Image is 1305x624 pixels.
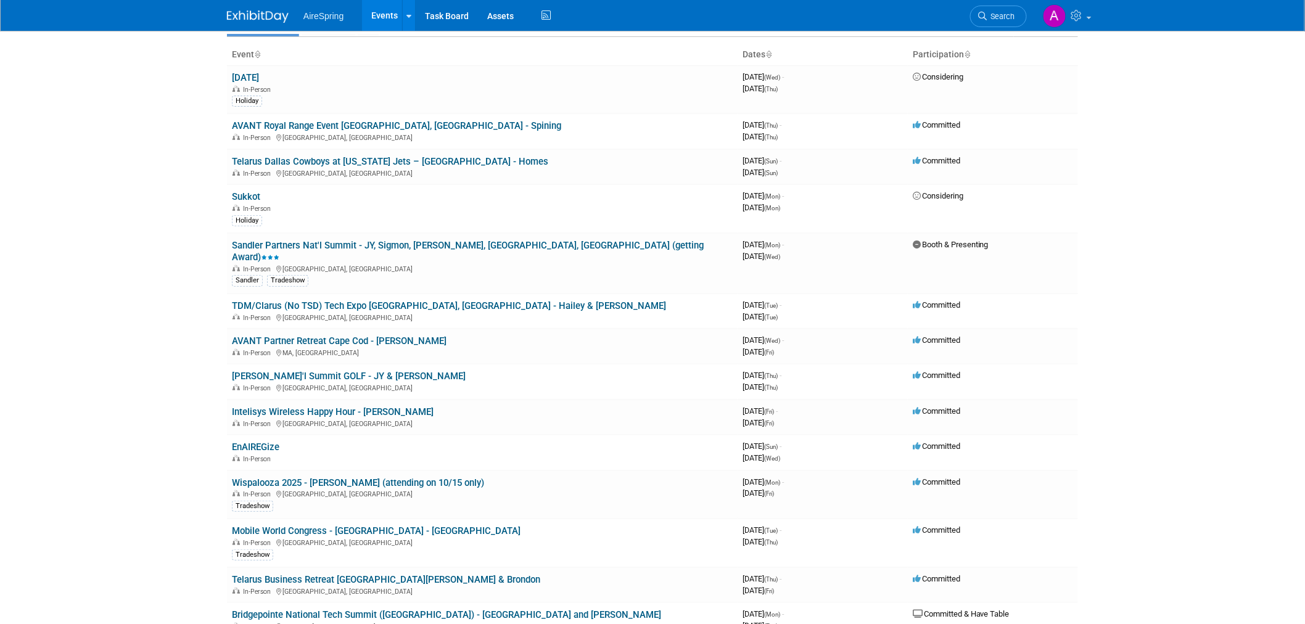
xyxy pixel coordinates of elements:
span: - [780,371,781,380]
div: [GEOGRAPHIC_DATA], [GEOGRAPHIC_DATA] [232,488,733,498]
a: Wispalooza 2025 - [PERSON_NAME] (attending on 10/15 only) [232,477,484,488]
span: [DATE] [743,252,780,261]
span: - [782,72,784,81]
img: In-Person Event [233,134,240,140]
a: Telarus Business Retreat [GEOGRAPHIC_DATA][PERSON_NAME] & Brondon [232,574,540,585]
span: - [782,335,784,345]
a: Search [970,6,1027,27]
span: (Thu) [764,372,778,379]
a: Sandler Partners Nat'l Summit - JY, Sigmon, [PERSON_NAME], [GEOGRAPHIC_DATA], [GEOGRAPHIC_DATA] (... [232,240,704,263]
div: [GEOGRAPHIC_DATA], [GEOGRAPHIC_DATA] [232,132,733,142]
span: [DATE] [743,537,778,546]
img: In-Person Event [233,170,240,176]
span: [DATE] [743,72,784,81]
span: Committed [913,335,960,345]
a: Sukkot [232,191,260,202]
span: (Mon) [764,193,780,200]
span: In-Person [243,205,274,213]
span: [DATE] [743,453,780,462]
span: (Thu) [764,134,778,141]
span: In-Person [243,384,274,392]
span: In-Person [243,265,274,273]
span: [DATE] [743,84,778,93]
span: - [776,406,778,416]
a: Mobile World Congress - [GEOGRAPHIC_DATA] - [GEOGRAPHIC_DATA] [232,525,521,536]
span: Considering [913,191,963,200]
a: Intelisys Wireless Happy Hour - [PERSON_NAME] [232,406,434,417]
span: In-Person [243,86,274,94]
span: (Thu) [764,539,778,546]
th: Event [227,44,738,65]
div: Tradeshow [232,549,273,560]
span: [DATE] [743,418,774,427]
a: TDM/Clarus (No TSD) Tech Expo [GEOGRAPHIC_DATA], [GEOGRAPHIC_DATA] - Hailey & [PERSON_NAME] [232,300,666,311]
span: Committed [913,371,960,380]
span: [DATE] [743,406,778,416]
span: (Wed) [764,455,780,462]
span: (Mon) [764,205,780,211]
span: [DATE] [743,132,778,141]
a: Sort by Participation Type [964,49,970,59]
a: AVANT Partner Retreat Cape Cod - [PERSON_NAME] [232,335,447,347]
img: In-Person Event [233,455,240,461]
div: Holiday [232,215,262,226]
span: [DATE] [743,312,778,321]
span: Committed [913,120,960,129]
span: (Fri) [764,349,774,356]
span: Booth & Presenting [913,240,989,249]
span: In-Person [243,455,274,463]
a: [DATE] [232,72,259,83]
div: [GEOGRAPHIC_DATA], [GEOGRAPHIC_DATA] [232,263,733,273]
span: [DATE] [743,300,781,310]
div: Tradeshow [232,501,273,512]
span: - [782,191,784,200]
span: (Mon) [764,242,780,248]
span: In-Person [243,588,274,596]
span: Search [987,12,1015,21]
a: Telarus Dallas Cowboys at [US_STATE] Jets – [GEOGRAPHIC_DATA] - Homes [232,156,548,167]
span: - [780,574,781,583]
span: (Fri) [764,588,774,594]
img: In-Person Event [233,588,240,594]
div: [GEOGRAPHIC_DATA], [GEOGRAPHIC_DATA] [232,382,733,392]
span: (Tue) [764,302,778,309]
span: (Wed) [764,74,780,81]
div: [GEOGRAPHIC_DATA], [GEOGRAPHIC_DATA] [232,312,733,322]
a: Sort by Event Name [254,49,260,59]
span: [DATE] [743,156,781,165]
span: Committed [913,406,960,416]
span: [DATE] [743,347,774,356]
a: EnAIREGize [232,441,279,453]
span: (Fri) [764,490,774,497]
img: In-Person Event [233,349,240,355]
a: Sort by Start Date [765,49,772,59]
span: Considering [913,72,963,81]
div: Holiday [232,96,262,107]
span: Committed [913,525,960,535]
span: (Thu) [764,384,778,391]
img: In-Person Event [233,265,240,271]
span: (Wed) [764,253,780,260]
img: In-Person Event [233,314,240,320]
th: Dates [738,44,908,65]
span: [DATE] [743,240,784,249]
span: - [780,120,781,129]
span: [DATE] [743,609,784,618]
span: Committed [913,574,960,583]
span: [DATE] [743,371,781,380]
span: Committed [913,477,960,486]
span: (Tue) [764,527,778,534]
span: - [780,156,781,165]
span: (Tue) [764,314,778,321]
span: [DATE] [743,191,784,200]
div: Tradeshow [267,275,308,286]
span: In-Person [243,420,274,428]
span: [DATE] [743,488,774,498]
img: In-Person Event [233,86,240,92]
span: [DATE] [743,335,784,345]
span: Committed & Have Table [913,609,1010,618]
span: (Fri) [764,420,774,427]
span: (Wed) [764,337,780,344]
div: MA, [GEOGRAPHIC_DATA] [232,347,733,357]
span: Committed [913,441,960,451]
